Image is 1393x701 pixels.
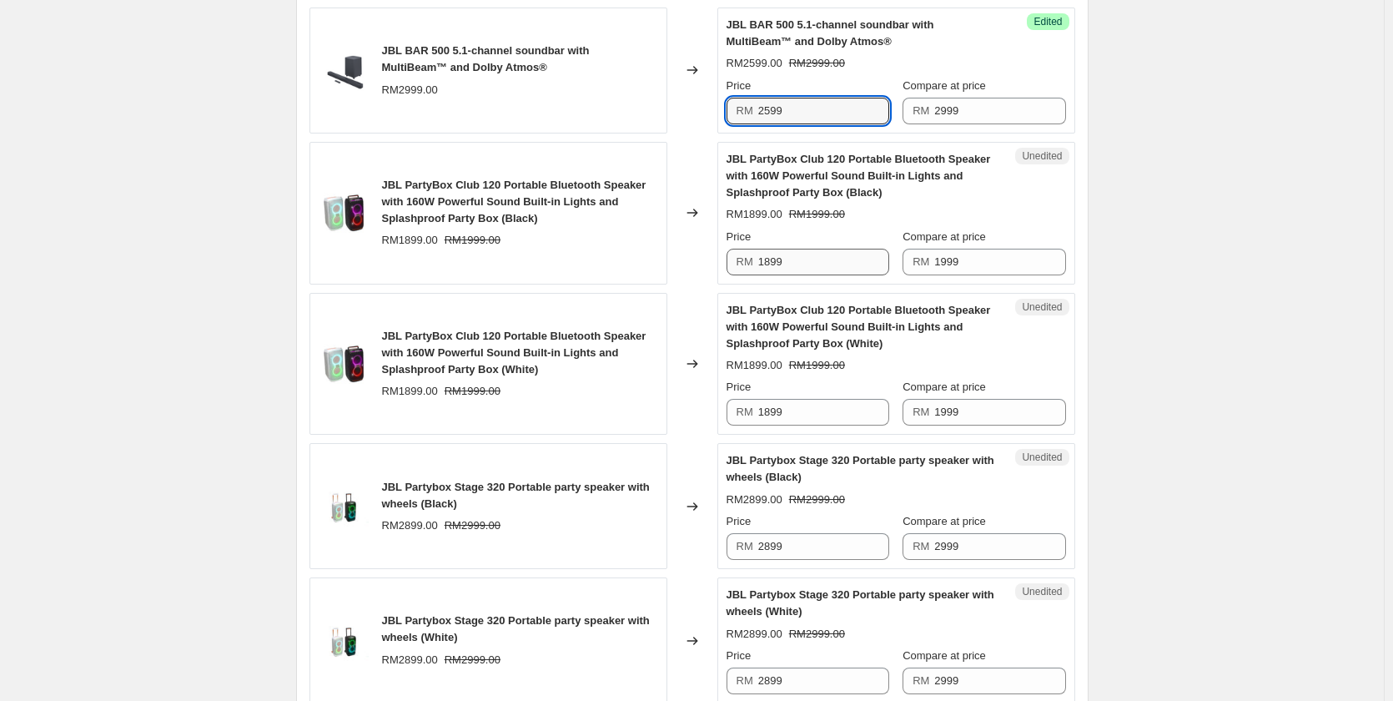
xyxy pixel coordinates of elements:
span: Price [727,381,752,393]
span: RM2599.00 [727,57,782,69]
img: main_images__2_bdb5d91b-5903-4469-825c-428976514655_80x.png [319,45,369,95]
img: 1_36763cf5-af41-4986-b117-3531bd6fd471_80x.jpg [319,616,369,666]
span: RM1999.00 [445,234,500,246]
img: 1_36763cf5-af41-4986-b117-3531bd6fd471_80x.jpg [319,482,369,532]
span: RM2999.00 [789,628,845,640]
span: RM1899.00 [382,385,438,397]
img: 9_d93e16a7-7a9a-483d-a8d0-23642fd5e87d_80x.jpg [319,188,369,238]
span: JBL BAR 500 5.1-channel soundbar with MultiBeam™ and Dolby Atmos® [727,18,934,48]
span: RM2899.00 [382,653,438,666]
span: RM2999.00 [382,83,438,96]
span: RM2899.00 [727,628,782,640]
span: JBL Partybox Stage 320 Portable party speaker with wheels (Black) [382,481,650,510]
span: Price [727,649,752,662]
span: RM1899.00 [727,359,782,371]
span: RM [913,674,929,687]
span: RM1999.00 [445,385,500,397]
span: JBL PartyBox Club 120 Portable Bluetooth Speaker with 160W Powerful Sound Built-in Lights and Spl... [382,179,646,224]
span: RM1899.00 [382,234,438,246]
span: RM2999.00 [789,57,845,69]
span: Unedited [1022,585,1062,598]
span: Price [727,79,752,92]
span: RM2899.00 [382,519,438,532]
span: Compare at price [903,515,986,527]
span: RM1899.00 [727,208,782,220]
span: RM [913,104,929,117]
span: JBL Partybox Stage 320 Portable party speaker with wheels (Black) [727,454,994,483]
span: Compare at price [903,79,986,92]
span: JBL PartyBox Club 120 Portable Bluetooth Speaker with 160W Powerful Sound Built-in Lights and Spl... [382,330,646,376]
span: RM [913,406,929,418]
img: 9_d93e16a7-7a9a-483d-a8d0-23642fd5e87d_80x.jpg [319,339,369,389]
span: JBL PartyBox Club 120 Portable Bluetooth Speaker with 160W Powerful Sound Built-in Lights and Spl... [727,153,991,199]
span: RM [737,104,753,117]
span: RM [737,406,753,418]
span: JBL BAR 500 5.1-channel soundbar with MultiBeam™ and Dolby Atmos® [382,44,590,73]
span: RM2999.00 [445,519,500,532]
span: RM1999.00 [789,359,845,371]
span: Unedited [1022,300,1062,314]
span: RM [913,255,929,268]
span: RM [737,255,753,268]
span: RM2899.00 [727,493,782,506]
span: Unedited [1022,451,1062,464]
span: RM [737,540,753,552]
span: RM [737,674,753,687]
span: Compare at price [903,381,986,393]
span: RM2999.00 [789,493,845,506]
span: Compare at price [903,649,986,662]
span: Unedited [1022,149,1062,163]
span: RM1999.00 [789,208,845,220]
span: JBL Partybox Stage 320 Portable party speaker with wheels (White) [382,614,650,643]
span: RM2999.00 [445,653,500,666]
span: Price [727,515,752,527]
span: Edited [1033,15,1062,28]
span: Price [727,230,752,243]
span: RM [913,540,929,552]
span: Compare at price [903,230,986,243]
span: JBL Partybox Stage 320 Portable party speaker with wheels (White) [727,588,994,618]
span: JBL PartyBox Club 120 Portable Bluetooth Speaker with 160W Powerful Sound Built-in Lights and Spl... [727,304,991,350]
